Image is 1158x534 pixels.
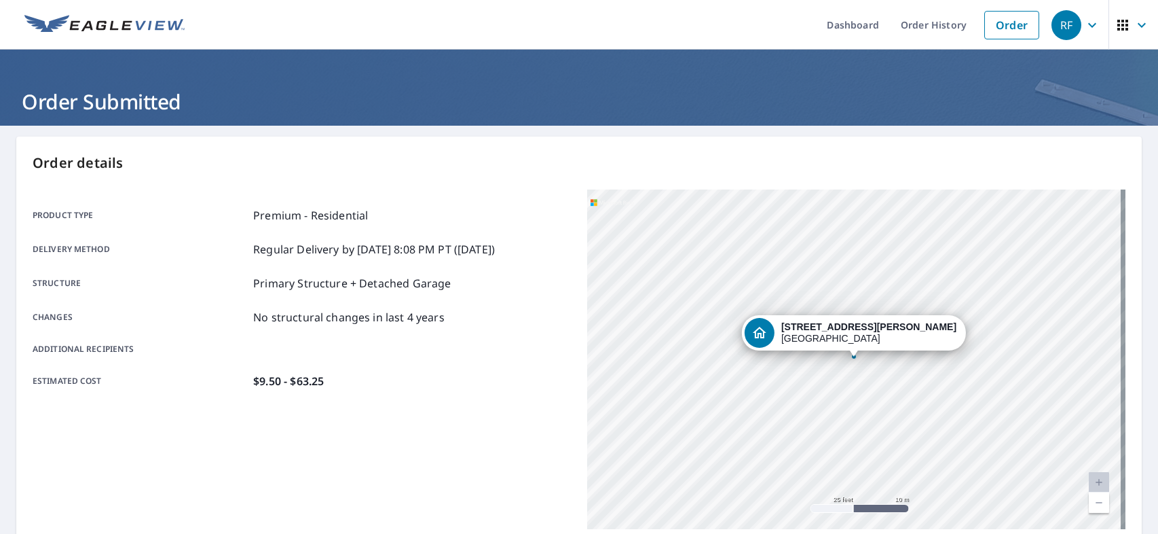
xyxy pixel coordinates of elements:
a: Current Level 20, Zoom Out [1089,493,1109,513]
p: Delivery method [33,241,248,257]
p: Premium - Residential [253,207,368,224]
div: [GEOGRAPHIC_DATA] [781,321,956,344]
p: Estimated cost [33,373,248,389]
h1: Order Submitted [16,88,1142,115]
p: Structure [33,275,248,291]
div: RF [1051,10,1081,40]
a: Current Level 20, Zoom In Disabled [1089,472,1109,493]
img: EV Logo [24,15,185,35]
div: Dropped pin, building 1, Residential property, 3130 Bianca Cir Simi Valley, CA 93063 [742,315,966,357]
p: Primary Structure + Detached Garage [253,275,451,291]
p: Product type [33,207,248,224]
a: Order [984,11,1039,39]
p: No structural changes in last 4 years [253,309,445,325]
strong: [STREET_ADDRESS][PERSON_NAME] [781,321,956,332]
p: Regular Delivery by [DATE] 8:08 PM PT ([DATE]) [253,241,495,257]
p: Changes [33,309,248,325]
p: Order details [33,153,1125,173]
p: Additional recipients [33,343,248,355]
p: $9.50 - $63.25 [253,373,324,389]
